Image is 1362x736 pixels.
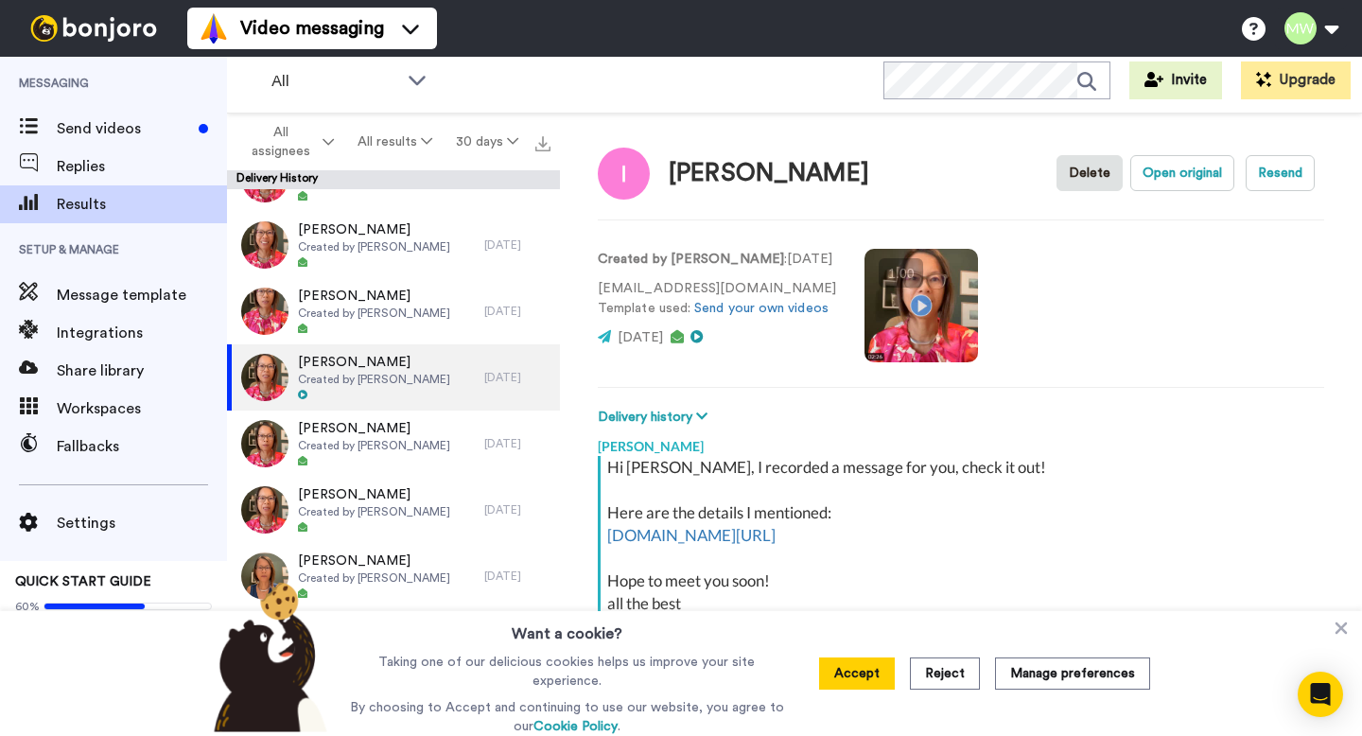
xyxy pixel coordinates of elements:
[530,128,556,156] button: Export all results that match these filters now.
[346,125,445,159] button: All results
[298,552,450,570] span: [PERSON_NAME]
[484,370,550,385] div: [DATE]
[57,155,227,178] span: Replies
[57,397,227,420] span: Workspaces
[618,331,663,344] span: [DATE]
[298,570,450,586] span: Created by [PERSON_NAME]
[484,304,550,319] div: [DATE]
[1298,672,1343,717] div: Open Intercom Messenger
[298,306,450,321] span: Created by [PERSON_NAME]
[199,13,229,44] img: vm-color.svg
[598,428,1324,456] div: [PERSON_NAME]
[819,657,895,690] button: Accept
[298,438,450,453] span: Created by [PERSON_NAME]
[241,221,288,269] img: f720ff26-9b9b-4308-9419-1210bb79cbda-thumb.jpg
[57,117,191,140] span: Send videos
[910,657,980,690] button: Reject
[241,486,288,534] img: 5e827ca5-46a4-4997-b4c0-46b855e56386-thumb.jpg
[57,359,227,382] span: Share library
[227,477,560,543] a: [PERSON_NAME]Created by [PERSON_NAME][DATE]
[23,15,165,42] img: bj-logo-header-white.svg
[1246,155,1315,191] button: Resend
[240,15,384,42] span: Video messaging
[57,512,227,534] span: Settings
[227,170,560,189] div: Delivery History
[484,237,550,253] div: [DATE]
[1056,155,1123,191] button: Delete
[298,353,450,372] span: [PERSON_NAME]
[535,136,550,151] img: export.svg
[1129,61,1222,99] button: Invite
[669,160,869,187] div: [PERSON_NAME]
[607,456,1319,638] div: Hi [PERSON_NAME], I recorded a message for you, check it out! Here are the details I mentioned: H...
[598,407,713,428] button: Delivery history
[694,302,829,315] a: Send your own videos
[598,253,784,266] strong: Created by [PERSON_NAME]
[298,287,450,306] span: [PERSON_NAME]
[227,543,560,609] a: [PERSON_NAME]Created by [PERSON_NAME][DATE]
[995,657,1150,690] button: Manage preferences
[298,372,450,387] span: Created by [PERSON_NAME]
[271,70,398,93] span: All
[57,193,227,216] span: Results
[241,552,288,600] img: 1456179b-9176-40d4-9faf-c17d3b93b506-thumb.jpg
[444,125,530,159] button: 30 days
[298,239,450,254] span: Created by [PERSON_NAME]
[227,411,560,477] a: [PERSON_NAME]Created by [PERSON_NAME][DATE]
[227,278,560,344] a: [PERSON_NAME]Created by [PERSON_NAME][DATE]
[598,148,650,200] img: Image of Irene
[298,504,450,519] span: Created by [PERSON_NAME]
[227,344,560,411] a: [PERSON_NAME]Created by [PERSON_NAME][DATE]
[598,250,836,270] p: : [DATE]
[607,525,776,545] a: [DOMAIN_NAME][URL]
[298,419,450,438] span: [PERSON_NAME]
[484,502,550,517] div: [DATE]
[484,569,550,584] div: [DATE]
[598,279,836,319] p: [EMAIL_ADDRESS][DOMAIN_NAME] Template used:
[298,220,450,239] span: [PERSON_NAME]
[242,123,319,161] span: All assignees
[298,485,450,504] span: [PERSON_NAME]
[15,599,40,614] span: 60%
[57,284,227,307] span: Message template
[241,420,288,467] img: 2ab980f2-2c66-4d8b-817f-3f8438ebdc50-thumb.jpg
[484,436,550,451] div: [DATE]
[241,288,288,335] img: 0c631ab2-80da-47fa-a5e9-8f22bbcb3a5e-thumb.jpg
[15,575,151,588] span: QUICK START GUIDE
[241,354,288,401] img: 92b157bc-75fe-4aac-a649-09844664bc2f-thumb.jpg
[57,435,227,458] span: Fallbacks
[227,609,560,675] a: [PERSON_NAME]Created by [PERSON_NAME][DATE]
[197,581,337,732] img: bear-with-cookie.png
[345,698,789,736] p: By choosing to Accept and continuing to use our website, you agree to our .
[1130,155,1234,191] button: Open original
[512,611,622,645] h3: Want a cookie?
[231,115,346,168] button: All assignees
[227,212,560,278] a: [PERSON_NAME]Created by [PERSON_NAME][DATE]
[57,322,227,344] span: Integrations
[345,653,789,691] p: Taking one of our delicious cookies helps us improve your site experience.
[533,720,618,733] a: Cookie Policy
[1241,61,1351,99] button: Upgrade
